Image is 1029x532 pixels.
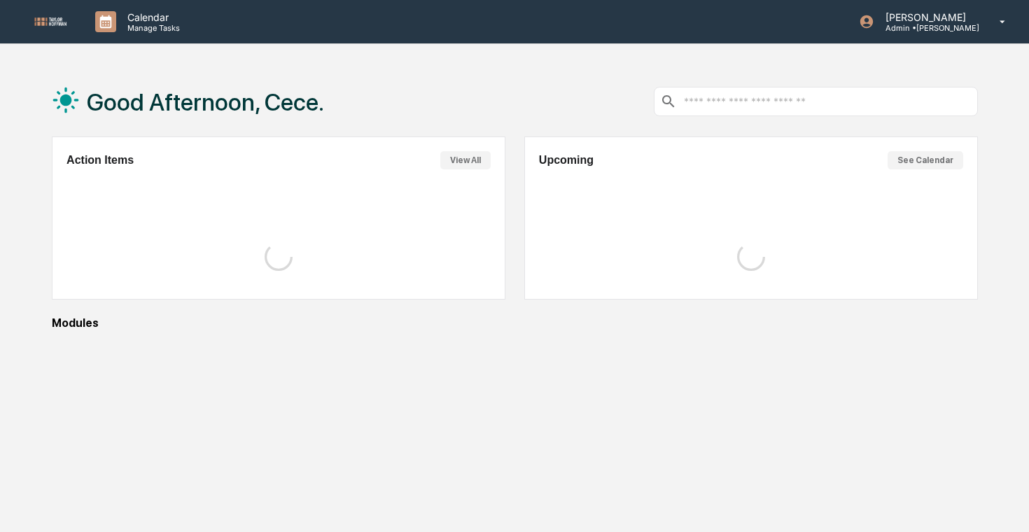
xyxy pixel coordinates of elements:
p: [PERSON_NAME] [874,11,979,23]
h2: Action Items [66,154,134,167]
button: See Calendar [888,151,963,169]
p: Admin • [PERSON_NAME] [874,23,979,33]
button: View All [440,151,491,169]
p: Calendar [116,11,187,23]
img: logo [34,17,67,27]
p: Manage Tasks [116,23,187,33]
div: Modules [52,316,978,330]
h2: Upcoming [539,154,594,167]
h1: Good Afternoon, Cece. [87,88,324,116]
